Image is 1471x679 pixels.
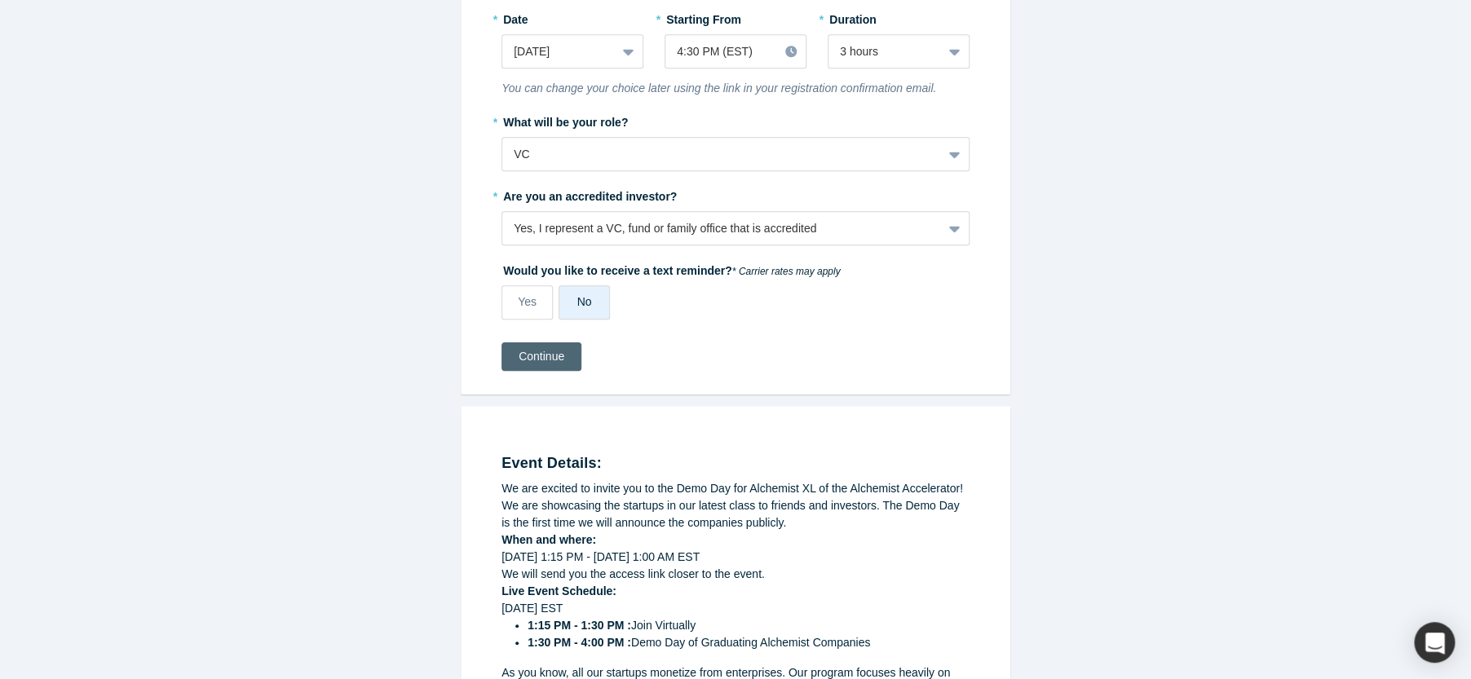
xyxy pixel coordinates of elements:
strong: Event Details: [501,455,602,471]
div: [DATE] 1:15 PM - [DATE] 1:00 AM EST [501,549,970,566]
strong: 1:30 PM - 4:00 PM : [528,636,631,649]
strong: When and where: [501,533,596,546]
label: Date [501,6,643,29]
div: Yes, I represent a VC, fund or family office that is accredited [514,220,930,237]
i: You can change your choice later using the link in your registration confirmation email. [501,82,936,95]
li: Demo Day of Graduating Alchemist Companies [528,634,970,651]
div: We are excited to invite you to the Demo Day for Alchemist XL of the Alchemist Accelerator! [501,480,970,497]
div: We will send you the access link closer to the event. [501,566,970,583]
strong: Live Event Schedule: [501,584,616,597]
span: Yes [518,295,537,308]
li: Join Virtually [528,617,970,634]
label: Are you an accredited investor? [501,183,970,205]
button: Continue [501,342,581,371]
label: What will be your role? [501,108,970,131]
label: Would you like to receive a text reminder? [501,257,970,280]
em: * Carrier rates may apply [732,266,841,277]
span: No [577,295,592,308]
strong: 1:15 PM - 1:30 PM : [528,619,631,632]
label: Starting From [665,6,741,29]
div: We are showcasing the startups in our latest class to friends and investors. The Demo Day is the ... [501,497,970,531]
div: [DATE] EST [501,600,970,651]
label: Duration [828,6,970,29]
